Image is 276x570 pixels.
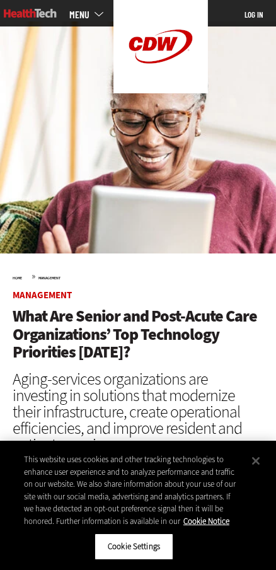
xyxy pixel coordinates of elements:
div: This website uses cookies and other tracking technologies to enhance user experience and to analy... [24,453,239,527]
a: Home [13,276,22,281]
span: What Are Senior and Post-Acute Care Organizations’ Top Technology Priorities [DATE]? [13,305,257,363]
a: More information about your privacy [183,516,229,526]
div: Aging-services organizations are investing in solutions that modernize their infrastructure, crea... [13,371,263,453]
img: Home [4,9,57,18]
a: Management [13,289,72,301]
a: Log in [244,9,263,20]
div: User menu [244,9,263,21]
a: mobile-menu [69,9,113,20]
a: Management [38,276,60,281]
div: » [13,271,263,281]
button: Cookie Settings [95,533,173,560]
a: CDW [113,83,208,96]
button: Close [242,447,270,475]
